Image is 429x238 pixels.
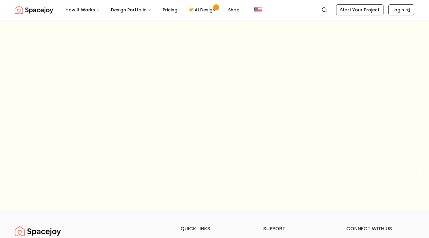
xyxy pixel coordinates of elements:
button: Design Portfolio [106,4,157,16]
a: Start Your Project [336,4,383,15]
a: Spacejoy [15,4,53,16]
a: Shop [223,4,244,16]
button: How It Works [61,4,105,16]
a: Spacejoy [15,225,61,237]
img: Spacejoy Logo [15,225,61,237]
nav: Main [61,4,244,16]
h6: support [263,225,331,232]
h6: connect with us [346,225,414,232]
a: AI Design [184,4,222,16]
a: Pricing [158,4,182,16]
img: United States [254,6,262,14]
h6: quick links [181,225,248,232]
a: Login [388,4,414,15]
img: Spacejoy Logo [15,4,53,16]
